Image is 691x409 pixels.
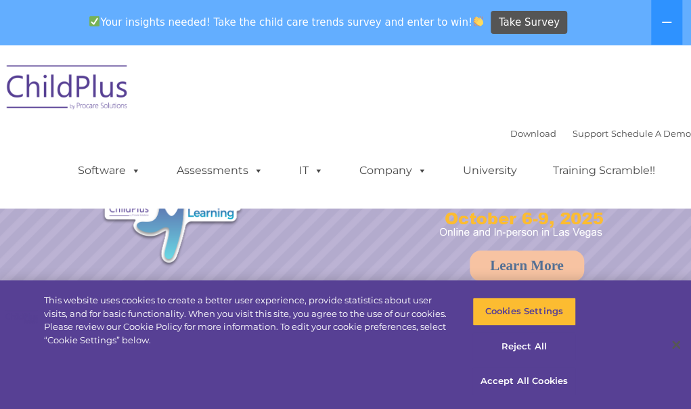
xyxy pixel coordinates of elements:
[491,11,567,35] a: Take Survey
[449,157,531,184] a: University
[346,157,441,184] a: Company
[510,128,691,139] font: |
[163,157,277,184] a: Assessments
[64,157,154,184] a: Software
[472,297,576,326] button: Cookies Settings
[539,157,669,184] a: Training Scramble!!
[286,157,337,184] a: IT
[510,128,556,139] a: Download
[44,294,451,347] div: This website uses cookies to create a better user experience, provide statistics about user visit...
[661,330,691,360] button: Close
[472,332,576,361] button: Reject All
[472,367,576,395] button: Accept All Cookies
[473,16,483,26] img: 👏
[470,251,584,281] a: Learn More
[611,128,691,139] a: Schedule A Demo
[89,16,99,26] img: ✅
[84,9,489,35] span: Your insights needed! Take the child care trends survey and enter to win!
[499,11,560,35] span: Take Survey
[573,128,608,139] a: Support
